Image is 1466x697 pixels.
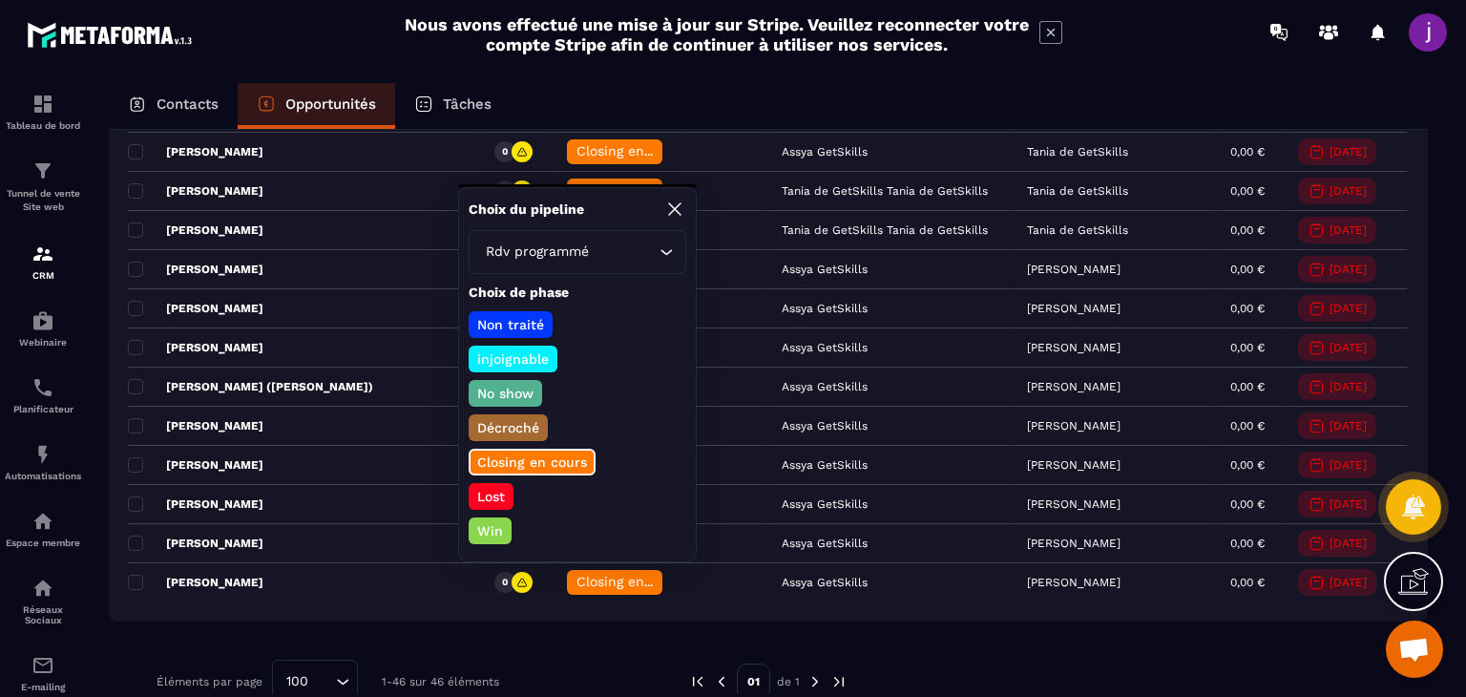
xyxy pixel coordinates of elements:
[31,309,54,332] img: automations
[474,418,542,437] p: Décroché
[5,562,81,640] a: social-networksocial-networkRéseaux Sociaux
[502,145,508,158] p: 0
[1230,497,1265,511] p: 0,00 €
[157,675,262,688] p: Éléments par page
[1027,145,1128,158] p: Tania de GetSkills
[1230,145,1265,158] p: 0,00 €
[31,243,54,265] img: formation
[1027,263,1120,276] p: [PERSON_NAME]
[128,496,263,512] p: [PERSON_NAME]
[31,510,54,533] img: automations
[5,404,81,414] p: Planificateur
[128,340,263,355] p: [PERSON_NAME]
[1230,419,1265,433] p: 0,00 €
[128,575,263,590] p: [PERSON_NAME]
[830,673,848,690] img: next
[128,262,263,277] p: [PERSON_NAME]
[5,295,81,362] a: automationsautomationsWebinaire
[5,471,81,481] p: Automatisations
[474,521,506,540] p: Win
[777,674,800,689] p: de 1
[5,538,81,548] p: Espace membre
[481,242,593,263] span: Rdv programmé
[1330,380,1367,393] p: [DATE]
[1230,184,1265,198] p: 0,00 €
[1230,223,1265,237] p: 0,00 €
[128,183,263,199] p: [PERSON_NAME]
[1330,302,1367,315] p: [DATE]
[5,228,81,295] a: formationformationCRM
[382,675,499,688] p: 1-46 sur 46 éléments
[469,230,686,274] div: Search for option
[1330,419,1367,433] p: [DATE]
[1330,458,1367,472] p: [DATE]
[1386,621,1443,678] div: Ouvrir le chat
[128,301,263,316] p: [PERSON_NAME]
[31,577,54,600] img: social-network
[1230,537,1265,550] p: 0,00 €
[5,429,81,496] a: automationsautomationsAutomatisations
[474,349,552,369] p: injoignable
[5,337,81,348] p: Webinaire
[404,14,1030,54] h2: Nous avons effectué une mise à jour sur Stripe. Veuillez reconnecter votre compte Stripe afin de ...
[31,159,54,182] img: formation
[1027,576,1120,589] p: [PERSON_NAME]
[689,673,706,690] img: prev
[502,576,508,589] p: 0
[443,95,492,113] p: Tâches
[1230,576,1265,589] p: 0,00 €
[1330,576,1367,589] p: [DATE]
[1230,380,1265,393] p: 0,00 €
[1330,145,1367,158] p: [DATE]
[1027,537,1120,550] p: [PERSON_NAME]
[1027,341,1120,354] p: [PERSON_NAME]
[5,120,81,131] p: Tableau de bord
[5,145,81,228] a: formationformationTunnel de vente Site web
[576,574,685,589] span: Closing en cours
[31,93,54,116] img: formation
[128,222,263,238] p: [PERSON_NAME]
[474,453,590,472] p: Closing en cours
[474,384,536,403] p: No show
[128,536,263,551] p: [PERSON_NAME]
[1027,419,1120,433] p: [PERSON_NAME]
[31,443,54,466] img: automations
[128,379,373,394] p: [PERSON_NAME] ([PERSON_NAME])
[1027,497,1120,511] p: [PERSON_NAME]
[5,362,81,429] a: schedulerschedulerPlanificateur
[128,418,263,433] p: [PERSON_NAME]
[280,671,315,692] span: 100
[5,604,81,625] p: Réseaux Sociaux
[576,143,685,158] span: Closing en cours
[5,270,81,281] p: CRM
[1027,380,1120,393] p: [PERSON_NAME]
[713,673,730,690] img: prev
[469,284,686,302] p: Choix de phase
[1330,341,1367,354] p: [DATE]
[128,144,263,159] p: [PERSON_NAME]
[1230,302,1265,315] p: 0,00 €
[128,457,263,473] p: [PERSON_NAME]
[593,242,655,263] input: Search for option
[1330,537,1367,550] p: [DATE]
[1027,184,1128,198] p: Tania de GetSkills
[1330,263,1367,276] p: [DATE]
[285,95,376,113] p: Opportunités
[395,83,511,129] a: Tâches
[1027,458,1120,472] p: [PERSON_NAME]
[27,17,199,53] img: logo
[5,496,81,562] a: automationsautomationsEspace membre
[474,315,547,334] p: Non traité
[5,187,81,214] p: Tunnel de vente Site web
[1027,223,1128,237] p: Tania de GetSkills
[1230,263,1265,276] p: 0,00 €
[1330,184,1367,198] p: [DATE]
[474,487,508,506] p: Lost
[469,201,584,219] p: Choix du pipeline
[806,673,824,690] img: next
[109,83,238,129] a: Contacts
[315,671,331,692] input: Search for option
[1230,458,1265,472] p: 0,00 €
[238,83,395,129] a: Opportunités
[31,654,54,677] img: email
